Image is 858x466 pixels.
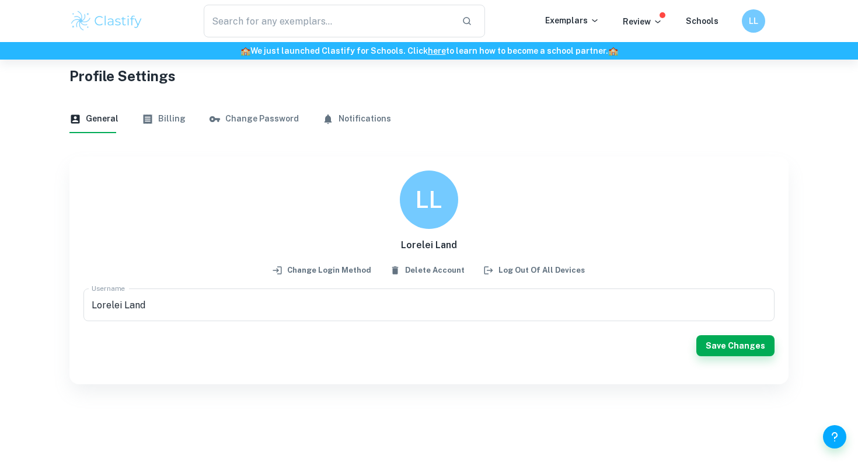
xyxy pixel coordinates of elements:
p: Exemplars [545,14,599,27]
button: General [69,105,118,133]
button: Notifications [322,105,391,133]
button: Change Password [209,105,299,133]
a: Schools [686,16,719,26]
button: Save Changes [696,335,775,356]
h6: LL [747,15,761,27]
button: Help and Feedback [823,425,846,448]
a: here [428,46,446,55]
h6: We just launched Clastify for Schools. Click to learn how to become a school partner. [2,44,856,57]
img: Clastify logo [69,9,144,33]
p: Review [623,15,662,28]
h1: Profile Settings [69,65,789,86]
label: Username [92,283,125,293]
button: Billing [142,105,186,133]
input: Search for any exemplars... [204,5,452,37]
h6: Lorelei Land [401,238,457,252]
span: 🏫 [240,46,250,55]
button: Delete Account [388,262,468,279]
button: Log out of all devices [482,262,588,279]
button: LL [742,9,765,33]
button: Change login method [270,262,374,279]
h6: LL [416,182,442,218]
span: 🏫 [608,46,618,55]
